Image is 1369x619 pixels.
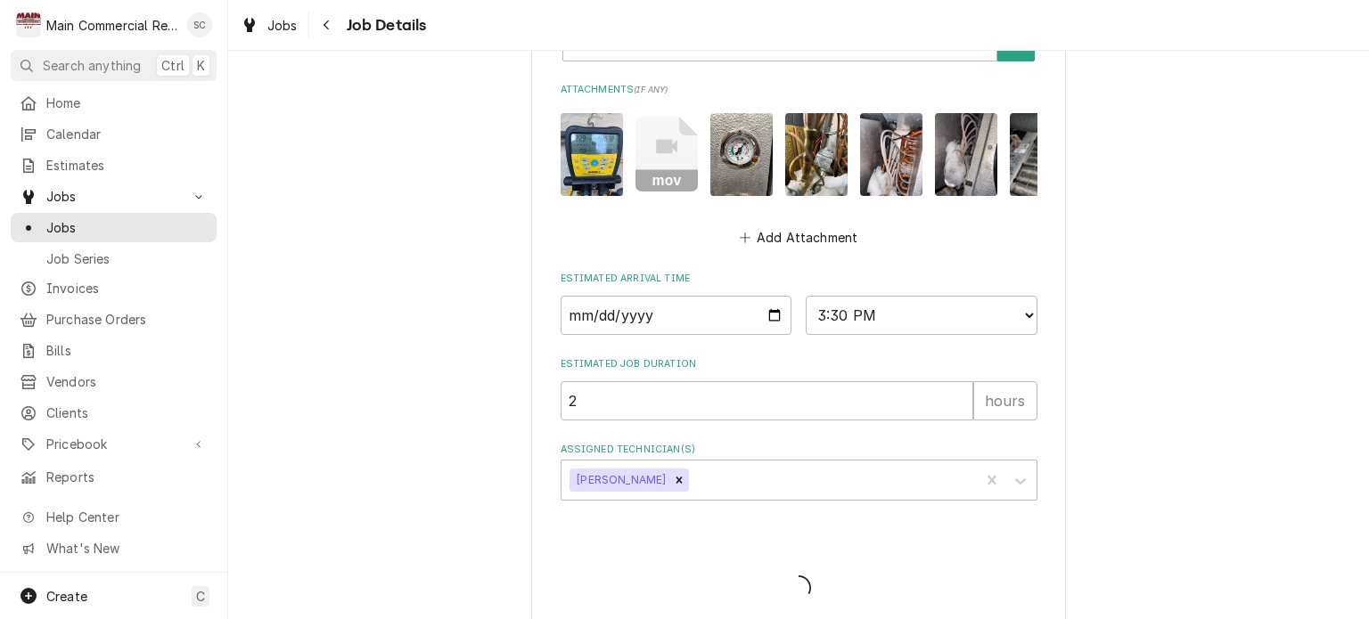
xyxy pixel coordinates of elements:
[11,273,217,303] a: Invoices
[806,296,1037,335] select: Time Select
[341,13,427,37] span: Job Details
[46,16,177,35] div: Main Commercial Refrigeration Service
[46,435,181,453] span: Pricebook
[313,11,341,39] button: Navigate back
[561,83,1037,249] div: Attachments
[16,12,41,37] div: M
[11,533,217,563] a: Go to What's New
[11,336,217,365] a: Bills
[634,85,668,94] span: ( if any )
[11,502,217,532] a: Go to Help Center
[736,225,861,250] button: Add Attachment
[46,249,208,268] span: Job Series
[561,272,1037,286] label: Estimated Arrival Time
[11,367,217,396] a: Vendors
[11,88,217,118] a: Home
[11,244,217,273] a: Job Series
[11,398,217,428] a: Clients
[46,125,208,143] span: Calendar
[785,113,848,196] img: grcO3KVxSJSbaWCWGAOP
[11,462,217,492] a: Reports
[46,589,87,604] span: Create
[46,508,206,526] span: Help Center
[46,310,208,329] span: Purchase Orders
[16,12,41,37] div: Main Commercial Refrigeration Service's Avatar
[561,272,1037,335] div: Estimated Arrival Time
[46,403,208,422] span: Clients
[187,12,212,37] div: Sharon Campbell's Avatar
[11,213,217,242] a: Jobs
[561,357,1037,420] div: Estimated Job Duration
[46,156,208,175] span: Estimates
[669,468,689,492] div: Remove Mike Marchese
[710,113,773,196] img: tlgGsEwQQNW7i4UHk7fD
[561,83,1037,97] label: Attachments
[561,113,623,196] img: VS93CphySH65g2jPP1kG
[11,305,217,334] a: Purchase Orders
[11,182,217,211] a: Go to Jobs
[187,12,212,37] div: SC
[561,443,1037,501] div: Assigned Technician(s)
[935,113,997,196] img: BN8B3VffSXWFiuDCJgWG
[561,443,1037,457] label: Assigned Technician(s)
[11,50,217,81] button: Search anythingCtrlK
[973,381,1037,420] div: hours
[46,468,208,486] span: Reports
[561,357,1037,371] label: Estimated Job Duration
[786,569,811,607] span: Loading...
[197,56,205,75] span: K
[635,113,698,196] button: mov
[860,113,922,196] img: F3YLM1L6SruDqWh79Re4
[196,587,205,606] span: C
[46,279,208,297] span: Invoices
[1010,113,1072,196] img: GqnFrwPNQ2e5OPKVyZty
[234,11,305,40] a: Jobs
[43,56,141,75] span: Search anything
[11,429,217,459] a: Go to Pricebook
[46,94,208,112] span: Home
[11,119,217,149] a: Calendar
[46,218,208,237] span: Jobs
[570,468,669,492] div: [PERSON_NAME]
[267,16,298,35] span: Jobs
[46,187,181,206] span: Jobs
[561,296,792,335] input: Date
[11,151,217,180] a: Estimates
[46,372,208,391] span: Vendors
[161,56,184,75] span: Ctrl
[46,539,206,558] span: What's New
[46,341,208,360] span: Bills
